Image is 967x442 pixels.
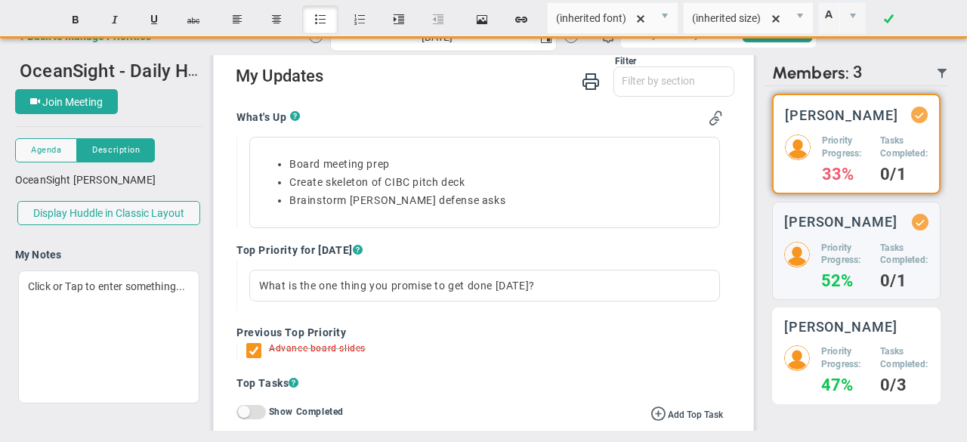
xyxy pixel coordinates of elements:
[650,405,723,422] button: Add Top Task
[77,138,155,162] button: Description
[784,215,897,229] h3: [PERSON_NAME]
[915,217,925,227] div: Updated Status
[381,5,417,34] button: Indent
[787,3,813,33] span: select
[535,24,556,51] span: select
[614,67,734,94] input: Filter by section
[269,406,344,416] label: Show Completed
[236,326,723,339] h4: Previous Top Priority
[668,410,723,420] span: Add Top Task
[880,168,928,181] h4: 0/1
[92,144,140,156] span: Description
[18,270,199,403] div: Click or Tap to enter something...
[785,108,898,122] h3: [PERSON_NAME]
[269,343,366,360] div: Advance board slides
[341,5,378,34] button: Insert ordered list
[20,58,234,82] span: OceanSight - Daily Huddle
[818,2,866,34] span: Current selected color is rgba(255, 255, 255, 0)
[652,3,678,33] span: select
[936,67,948,79] span: Filter Updated Members
[17,201,200,225] button: Display Huddle in Classic Layout
[236,376,723,391] h4: Top Tasks
[57,5,94,34] button: Bold
[31,144,61,156] span: Agenda
[503,5,539,34] button: Insert hyperlink
[42,96,103,108] span: Join Meeting
[880,345,928,371] h5: Tasks Completed:
[822,168,869,181] h4: 33%
[821,274,869,288] h4: 52%
[880,134,928,160] h5: Tasks Completed:
[839,3,865,33] span: select
[772,63,849,83] span: Members:
[821,379,869,392] h4: 47%
[175,5,212,34] button: Strikethrough
[821,345,869,371] h5: Priority Progress:
[15,174,156,186] span: OceanSight [PERSON_NAME]
[236,243,723,257] h4: Top Priority for [DATE]
[548,3,652,33] input: Font Name
[464,5,500,34] button: Insert image
[15,89,118,114] button: Join Meeting
[289,175,710,190] li: Create skeleton of CIBC pitch deck
[880,379,928,392] h4: 0/3
[236,56,636,66] div: Filter
[784,242,810,267] img: 204746.Person.photo
[821,242,869,267] h5: Priority Progress:
[15,138,77,162] button: Agenda
[289,157,710,172] li: Board meeting prep
[914,110,925,120] div: Updated Status
[97,5,133,34] button: Italic
[289,193,710,208] li: Brainstorm [PERSON_NAME] defense asks
[249,270,720,301] div: What is the one thing you promise to get done [DATE]?
[302,5,338,34] button: Insert unordered list
[219,5,255,34] button: Align text left
[870,5,907,34] a: Done!
[784,345,810,371] img: 206891.Person.photo
[880,274,928,288] h4: 0/1
[880,242,928,267] h5: Tasks Completed:
[784,320,897,334] h3: [PERSON_NAME]
[582,71,600,90] span: Print My Huddle Updates
[684,3,788,33] input: Font Size
[15,248,202,261] h4: My Notes
[785,134,811,160] img: 204747.Person.photo
[853,63,863,83] span: 3
[822,134,869,160] h5: Priority Progress:
[136,5,172,34] button: Underline
[236,110,290,124] h4: What's Up
[258,5,295,34] button: Center text
[236,66,734,88] h2: My Updates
